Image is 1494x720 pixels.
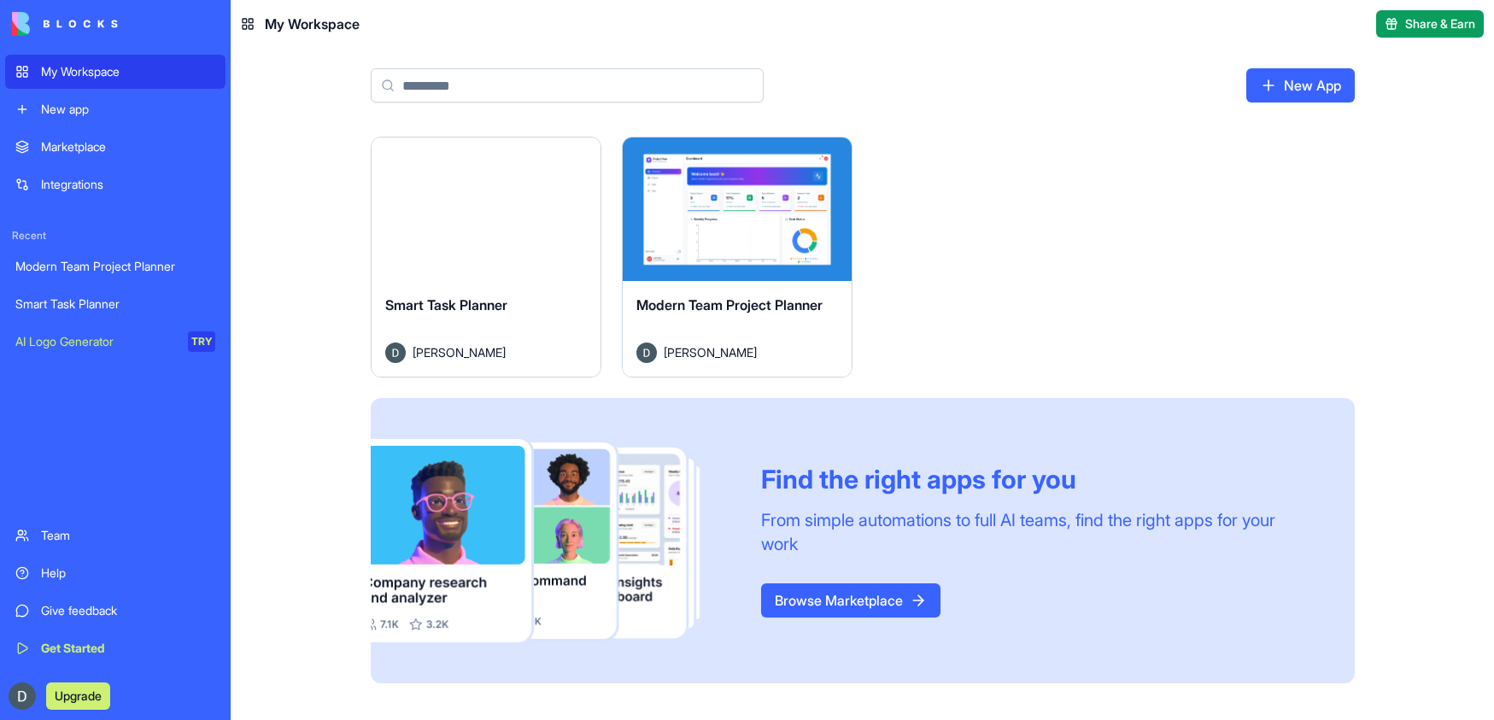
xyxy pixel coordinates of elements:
[1246,68,1355,102] a: New App
[41,138,215,155] div: Marketplace
[15,296,215,313] div: Smart Task Planner
[5,287,226,321] a: Smart Task Planner
[41,63,215,80] div: My Workspace
[41,565,215,582] div: Help
[15,333,176,350] div: AI Logo Generator
[636,296,823,313] span: Modern Team Project Planner
[5,518,226,553] a: Team
[385,296,507,313] span: Smart Task Planner
[265,14,360,34] span: My Workspace
[371,439,734,643] img: Frame_181_egmpey.png
[5,594,226,628] a: Give feedback
[622,137,852,378] a: Modern Team Project PlannerAvatar[PERSON_NAME]
[5,92,226,126] a: New app
[5,631,226,665] a: Get Started
[41,101,215,118] div: New app
[1405,15,1475,32] span: Share & Earn
[41,640,215,657] div: Get Started
[1376,10,1484,38] button: Share & Earn
[188,331,215,352] div: TRY
[413,343,506,361] span: [PERSON_NAME]
[371,137,601,378] a: Smart Task PlannerAvatar[PERSON_NAME]
[9,682,36,710] img: ACg8ocIsE12GAkC32oizkOF9SLR-ZgrnBUtQQhnzDV3LbIjcnejrCg=s96-c
[761,464,1314,495] div: Find the right apps for you
[5,556,226,590] a: Help
[46,687,110,704] a: Upgrade
[12,12,118,36] img: logo
[385,342,406,363] img: Avatar
[5,130,226,164] a: Marketplace
[761,583,940,618] a: Browse Marketplace
[664,343,757,361] span: [PERSON_NAME]
[41,602,215,619] div: Give feedback
[636,342,657,363] img: Avatar
[5,167,226,202] a: Integrations
[761,508,1314,556] div: From simple automations to full AI teams, find the right apps for your work
[41,527,215,544] div: Team
[5,229,226,243] span: Recent
[5,249,226,284] a: Modern Team Project Planner
[46,682,110,710] button: Upgrade
[5,55,226,89] a: My Workspace
[5,325,226,359] a: AI Logo GeneratorTRY
[41,176,215,193] div: Integrations
[15,258,215,275] div: Modern Team Project Planner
